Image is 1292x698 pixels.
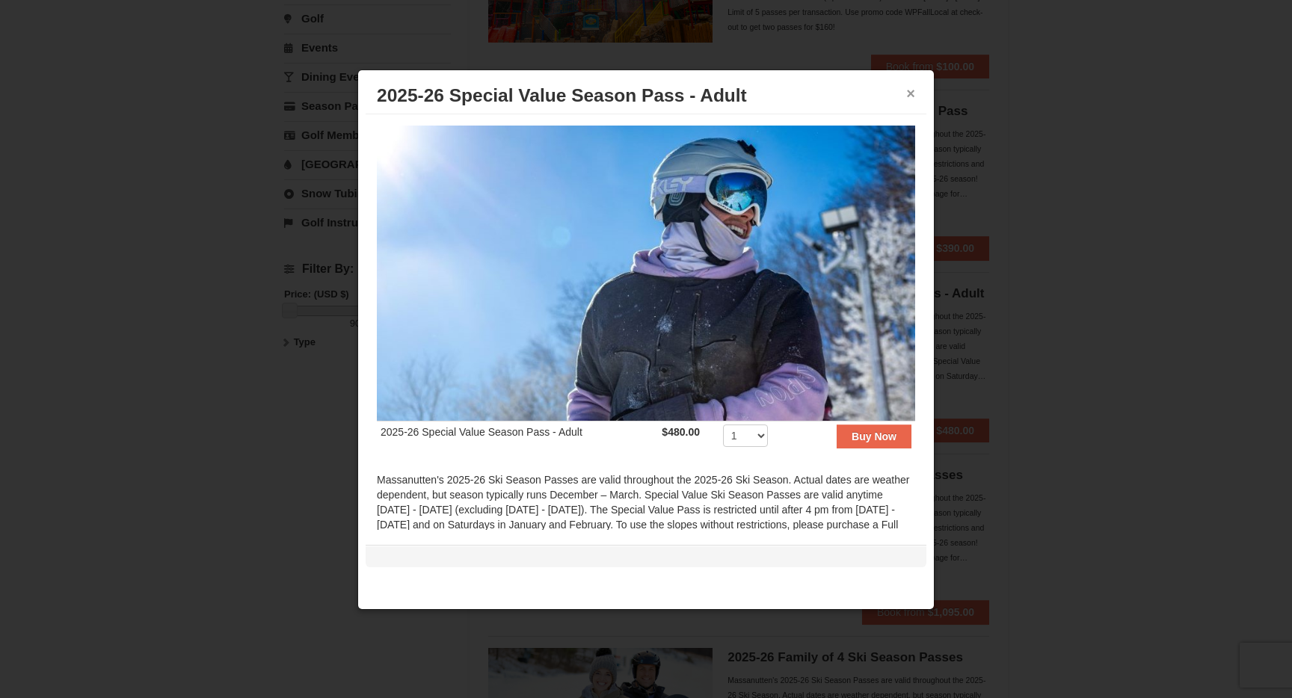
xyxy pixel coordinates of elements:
div: Massanutten's 2025-26 Ski Season Passes are valid throughout the 2025-26 Ski Season. Actual dates... [377,472,915,562]
strong: $480.00 [662,426,700,438]
button: Buy Now [837,424,911,448]
td: 2025-26 Special Value Season Pass - Adult [377,421,658,457]
button: × [906,86,915,101]
img: 6619937-198-dda1df27.jpg [377,126,915,420]
strong: Buy Now [852,430,896,442]
h3: 2025-26 Special Value Season Pass - Adult [377,84,915,107]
